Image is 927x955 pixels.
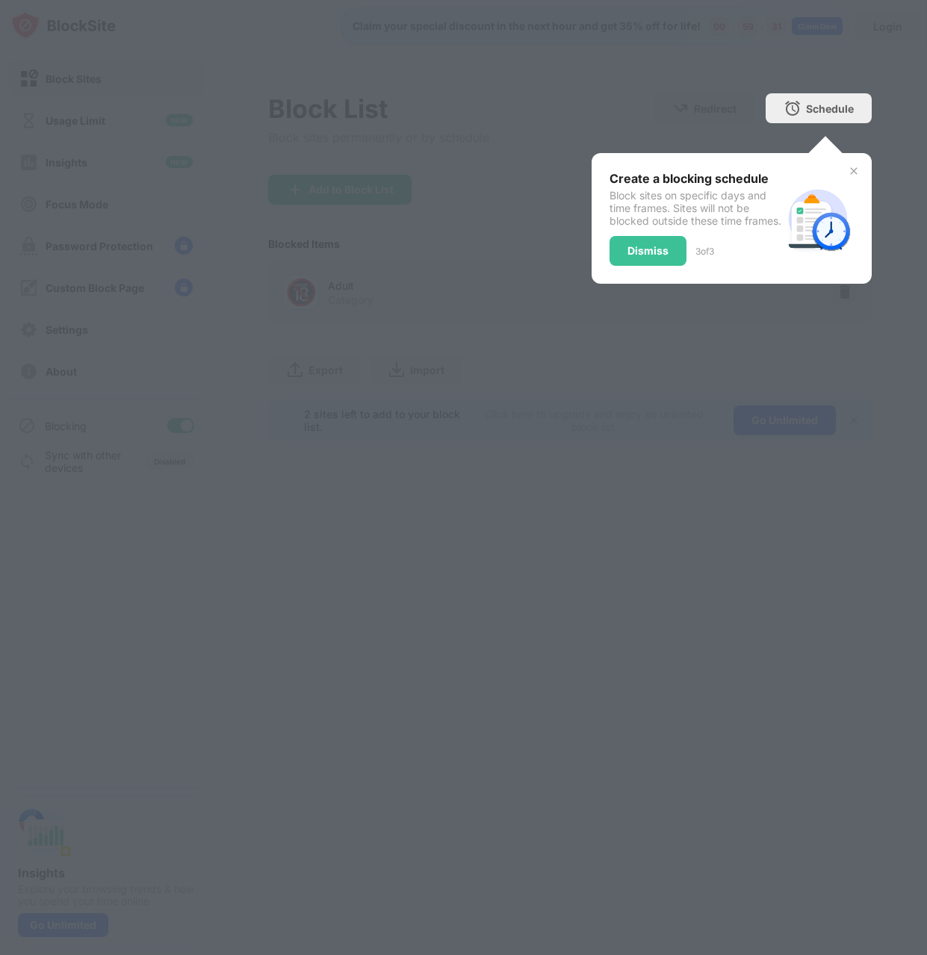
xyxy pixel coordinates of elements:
[806,102,854,115] div: Schedule
[610,171,782,186] div: Create a blocking schedule
[782,183,854,255] img: schedule.svg
[610,189,782,227] div: Block sites on specific days and time frames. Sites will not be blocked outside these time frames.
[848,165,860,177] img: x-button.svg
[627,245,669,257] div: Dismiss
[695,246,714,257] div: 3 of 3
